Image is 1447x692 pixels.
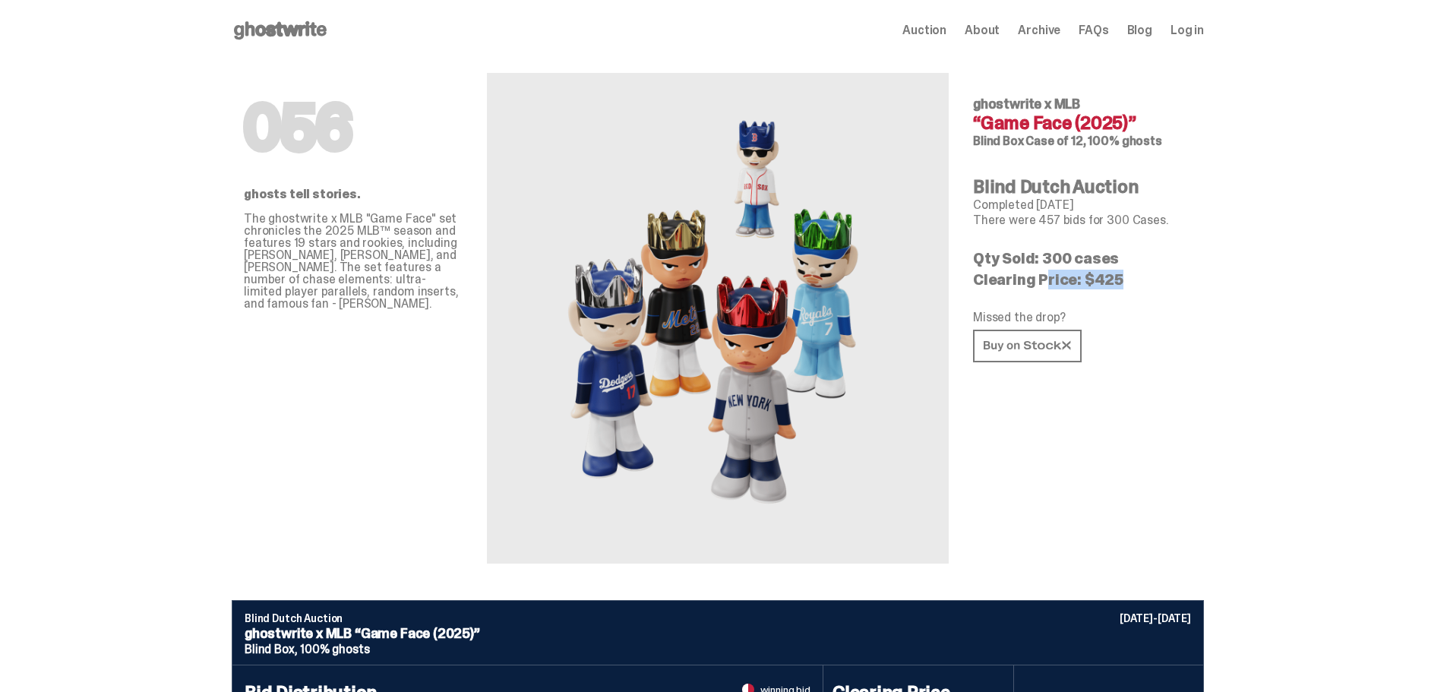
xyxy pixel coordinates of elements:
[244,97,463,158] h1: 056
[300,641,369,657] span: 100% ghosts
[244,213,463,310] p: The ghostwrite x MLB "Game Face" set chronicles the 2025 MLB™ season and features 19 stars and ro...
[244,188,463,201] p: ghosts tell stories.
[902,24,946,36] a: Auction
[245,627,1191,640] p: ghostwrite x MLB “Game Face (2025)”
[1079,24,1108,36] a: FAQs
[551,109,885,527] img: MLB&ldquo;Game Face (2025)&rdquo;
[973,114,1192,132] h4: “Game Face (2025)”
[1120,613,1191,624] p: [DATE]-[DATE]
[973,251,1192,266] p: Qty Sold: 300 cases
[973,199,1192,211] p: Completed [DATE]
[245,641,297,657] span: Blind Box,
[245,613,1191,624] p: Blind Dutch Auction
[1171,24,1204,36] a: Log in
[973,95,1080,113] span: ghostwrite x MLB
[973,178,1192,196] h4: Blind Dutch Auction
[1025,133,1161,149] span: Case of 12, 100% ghosts
[973,133,1024,149] span: Blind Box
[973,214,1192,226] p: There were 457 bids for 300 Cases.
[965,24,1000,36] a: About
[1018,24,1060,36] a: Archive
[973,311,1192,324] p: Missed the drop?
[973,272,1192,287] p: Clearing Price: $425
[1127,24,1152,36] a: Blog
